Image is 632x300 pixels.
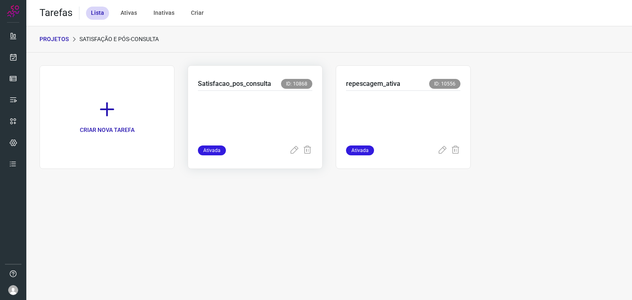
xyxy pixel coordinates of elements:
[39,35,69,44] p: PROJETOS
[39,65,174,169] a: CRIAR NOVA TAREFA
[281,79,312,89] span: ID: 10868
[39,7,72,19] h2: Tarefas
[7,5,19,17] img: Logo
[198,145,226,155] span: Ativada
[346,79,400,89] p: repescagem_ativa
[8,285,18,295] img: avatar-user-boy.jpg
[198,79,271,89] p: Satisfacao_pos_consulta
[79,35,159,44] p: Satisfação e Pós-Consulta
[86,7,109,20] div: Lista
[346,145,374,155] span: Ativada
[149,7,179,20] div: Inativas
[186,7,209,20] div: Criar
[116,7,142,20] div: Ativas
[80,126,135,134] p: CRIAR NOVA TAREFA
[429,79,460,89] span: ID: 10556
